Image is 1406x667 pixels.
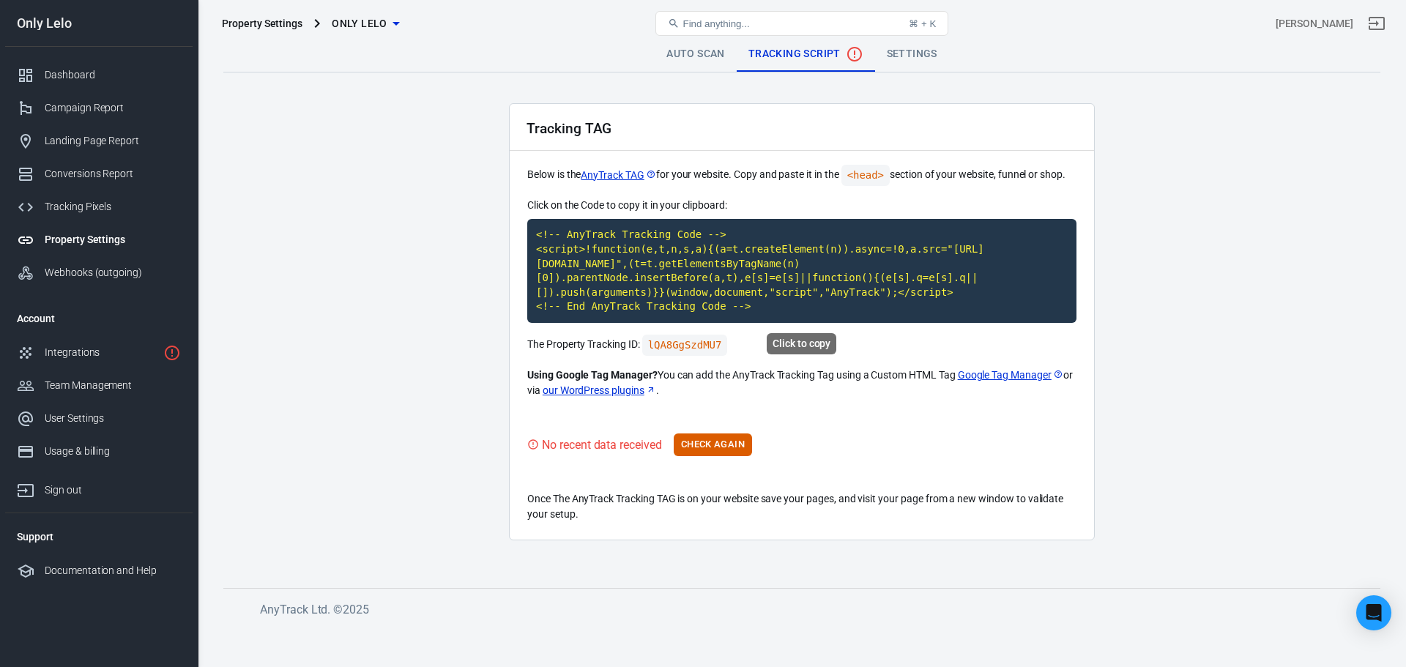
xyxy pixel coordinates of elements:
[527,436,662,454] div: Visit your website to trigger the Tracking Tag and validate your setup.
[655,11,948,36] button: Find anything...⌘ + K
[260,600,1358,619] h6: AnyTrack Ltd. © 2025
[958,368,1063,383] a: Google Tag Manager
[45,345,157,360] div: Integrations
[909,18,936,29] div: ⌘ + K
[841,165,890,186] code: <head>
[45,482,181,498] div: Sign out
[875,37,949,72] a: Settings
[5,301,193,336] li: Account
[767,333,836,354] div: Click to copy
[527,121,611,136] h2: Tracking TAG
[5,17,193,30] div: Only Lelo
[45,444,181,459] div: Usage & billing
[45,232,181,247] div: Property Settings
[642,335,728,356] code: Click to copy
[1356,595,1391,630] div: Open Intercom Messenger
[655,37,737,72] a: Auto Scan
[5,369,193,402] a: Team Management
[1276,16,1353,31] div: Account id: ALiREBa8
[5,336,193,369] a: Integrations
[674,433,752,456] button: Check Again
[45,378,181,393] div: Team Management
[45,133,181,149] div: Landing Page Report
[5,59,193,92] a: Dashboard
[581,168,655,183] a: AnyTrack TAG
[542,436,662,454] div: No recent data received
[5,435,193,468] a: Usage & billing
[527,491,1076,522] p: Once The AnyTrack Tracking TAG is on your website save your pages, and visit your page from a new...
[45,265,181,280] div: Webhooks (outgoing)
[5,223,193,256] a: Property Settings
[5,124,193,157] a: Landing Page Report
[543,383,656,398] a: our WordPress plugins
[527,369,658,381] strong: Using Google Tag Manager?
[332,15,387,33] span: Only Lelo
[5,468,193,507] a: Sign out
[5,256,193,289] a: Webhooks (outgoing)
[748,45,863,63] span: Tracking Script
[45,199,181,215] div: Tracking Pixels
[45,411,181,426] div: User Settings
[527,198,1076,213] p: Click on the Code to copy it in your clipboard:
[222,16,302,31] div: Property Settings
[45,563,181,578] div: Documentation and Help
[527,165,1076,186] p: Below is the for your website. Copy and paste it in the section of your website, funnel or shop.
[45,100,181,116] div: Campaign Report
[326,10,405,37] button: Only Lelo
[5,92,193,124] a: Campaign Report
[45,166,181,182] div: Conversions Report
[163,344,181,362] svg: 1 networks not verified yet
[1359,6,1394,41] a: Sign out
[5,190,193,223] a: Tracking Pixels
[5,402,193,435] a: User Settings
[5,157,193,190] a: Conversions Report
[45,67,181,83] div: Dashboard
[527,368,1076,398] p: You can add the AnyTrack Tracking Tag using a Custom HTML Tag or via .
[527,219,1076,323] code: Click to copy
[682,18,749,29] span: Find anything...
[5,519,193,554] li: Support
[846,45,863,63] svg: No data received
[527,335,1076,356] p: The Property Tracking ID:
